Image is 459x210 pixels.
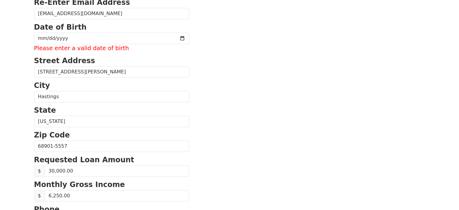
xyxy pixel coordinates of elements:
[34,131,70,139] strong: Zip Code
[34,106,56,115] strong: State
[34,165,45,177] span: $
[45,165,189,177] input: Requested Loan Amount
[34,66,189,78] input: Street Address
[34,91,189,102] input: City
[34,81,50,90] strong: City
[34,44,189,53] label: Please enter a valid date of birth
[34,8,189,19] input: Re-Enter Email Address
[34,190,45,202] span: $
[34,179,189,190] p: Monthly Gross Income
[45,190,189,202] input: Monthly Gross Income
[34,23,87,31] strong: Date of Birth
[34,141,189,152] input: Zip Code
[34,156,134,164] strong: Requested Loan Amount
[34,57,95,65] strong: Street Address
